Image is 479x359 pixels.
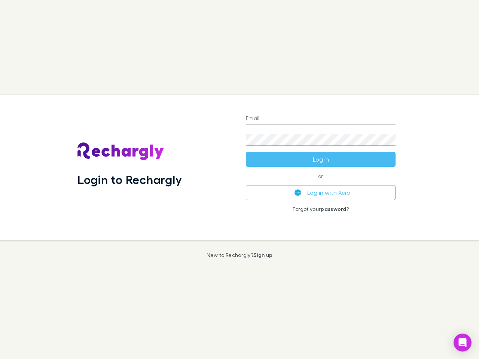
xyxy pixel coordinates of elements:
img: Xero's logo [295,189,301,196]
img: Rechargly's Logo [77,142,164,160]
button: Log in with Xero [246,185,396,200]
a: Sign up [253,252,272,258]
p: New to Rechargly? [207,252,273,258]
button: Log in [246,152,396,167]
a: password [321,206,346,212]
p: Forgot your ? [246,206,396,212]
h1: Login to Rechargly [77,172,182,187]
div: Open Intercom Messenger [454,334,472,352]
